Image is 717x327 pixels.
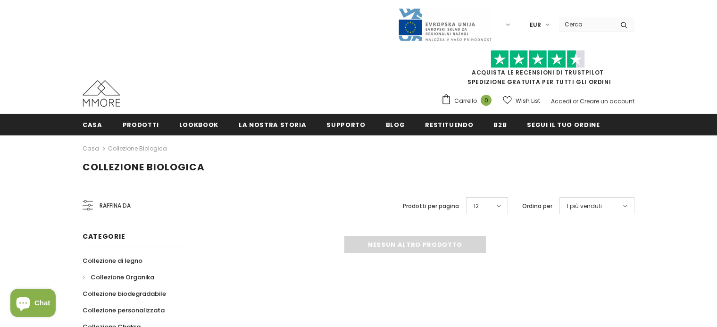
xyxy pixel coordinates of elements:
span: Raffina da [100,201,131,211]
img: Fidati di Pilot Stars [491,50,585,68]
span: 0 [481,95,492,106]
a: Prodotti [123,114,159,135]
span: Carrello [454,96,477,106]
span: Collezione Organika [91,273,154,282]
a: Segui il tuo ordine [527,114,600,135]
span: Restituendo [425,120,473,129]
span: Casa [83,120,102,129]
a: Restituendo [425,114,473,135]
span: Collezione biodegradabile [83,289,166,298]
a: Collezione biodegradabile [83,285,166,302]
span: Wish List [516,96,540,106]
span: Segui il tuo ordine [527,120,600,129]
a: Lookbook [179,114,218,135]
label: Prodotti per pagina [403,201,459,211]
span: I più venduti [567,201,602,211]
a: Carrello 0 [441,94,496,108]
a: Casa [83,143,99,154]
span: EUR [530,20,541,30]
a: B2B [493,114,507,135]
a: Blog [386,114,405,135]
span: Prodotti [123,120,159,129]
span: Collezione biologica [83,160,205,174]
a: Accedi [551,97,571,105]
span: B2B [493,120,507,129]
span: La nostra storia [239,120,306,129]
a: Casa [83,114,102,135]
a: Collezione biologica [108,144,167,152]
a: Acquista le recensioni di TrustPilot [472,68,604,76]
a: La nostra storia [239,114,306,135]
span: or [573,97,578,105]
span: SPEDIZIONE GRATUITA PER TUTTI GLI ORDINI [441,54,634,86]
span: Blog [386,120,405,129]
label: Ordina per [522,201,552,211]
a: Javni Razpis [398,20,492,28]
a: Creare un account [580,97,634,105]
span: Lookbook [179,120,218,129]
input: Search Site [559,17,613,31]
inbox-online-store-chat: Shopify online store chat [8,289,58,319]
img: Javni Razpis [398,8,492,42]
a: Collezione personalizzata [83,302,165,319]
span: Categorie [83,232,125,241]
span: Collezione personalizzata [83,306,165,315]
img: Casi MMORE [83,80,120,107]
span: Collezione di legno [83,256,142,265]
a: Wish List [503,92,540,109]
span: 12 [474,201,479,211]
span: supporto [326,120,365,129]
a: supporto [326,114,365,135]
a: Collezione Organika [83,269,154,285]
a: Collezione di legno [83,252,142,269]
